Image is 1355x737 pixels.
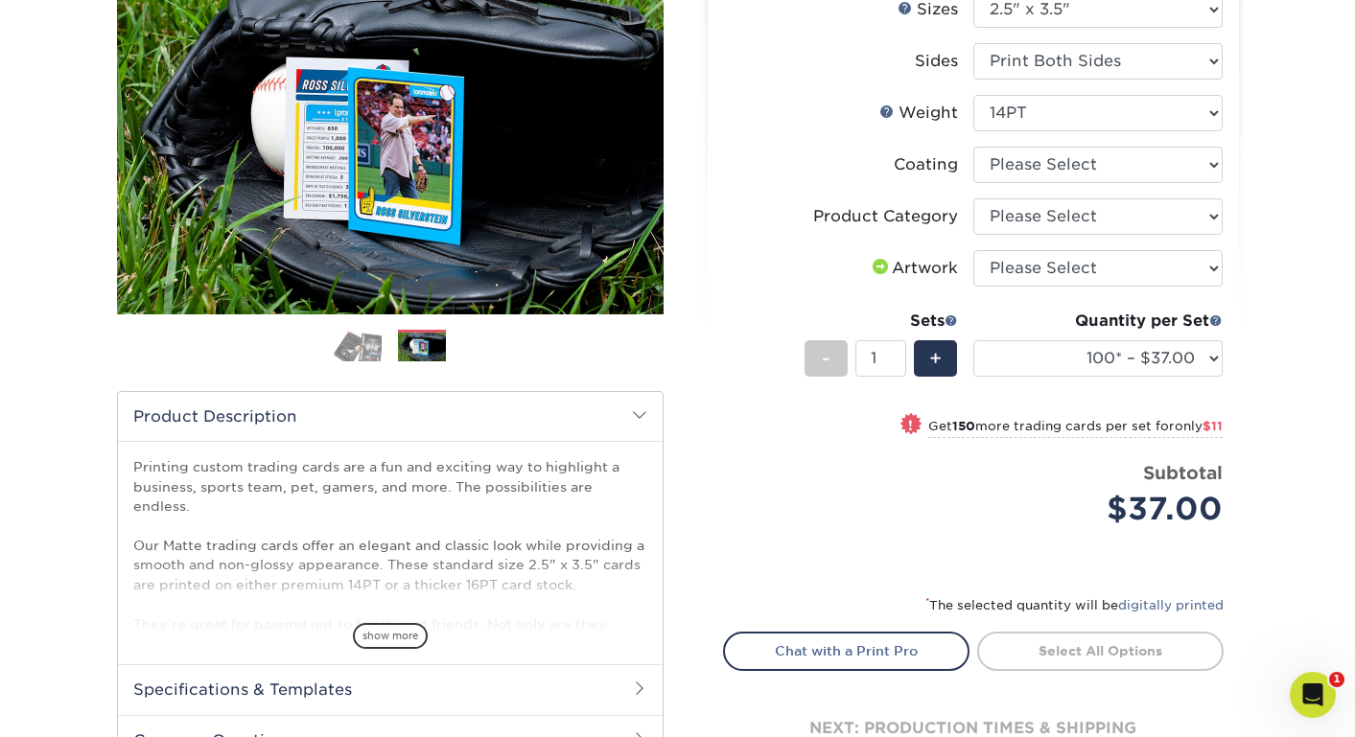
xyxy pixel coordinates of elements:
[118,664,663,714] h2: Specifications & Templates
[822,344,830,373] span: -
[869,257,958,280] div: Artwork
[925,598,1224,612] small: The selected quantity will be
[133,457,647,711] p: Printing custom trading cards are a fun and exciting way to highlight a business, sports team, pe...
[929,344,942,373] span: +
[1203,419,1223,433] span: $11
[813,205,958,228] div: Product Category
[1143,462,1223,483] strong: Subtotal
[723,632,970,670] a: Chat with a Print Pro
[1290,672,1336,718] iframe: Intercom live chat
[988,486,1223,532] div: $37.00
[805,310,958,333] div: Sets
[879,102,958,125] div: Weight
[334,329,382,362] img: Trading Cards 01
[908,415,913,435] span: !
[1175,419,1223,433] span: only
[952,419,975,433] strong: 150
[1118,598,1224,612] a: digitally printed
[5,679,163,730] iframe: Google Customer Reviews
[894,153,958,176] div: Coating
[915,50,958,73] div: Sides
[977,632,1224,670] a: Select All Options
[353,623,428,649] span: show more
[973,310,1223,333] div: Quantity per Set
[398,333,446,362] img: Trading Cards 02
[118,392,663,441] h2: Product Description
[1329,672,1344,687] span: 1
[928,419,1223,438] small: Get more trading cards per set for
